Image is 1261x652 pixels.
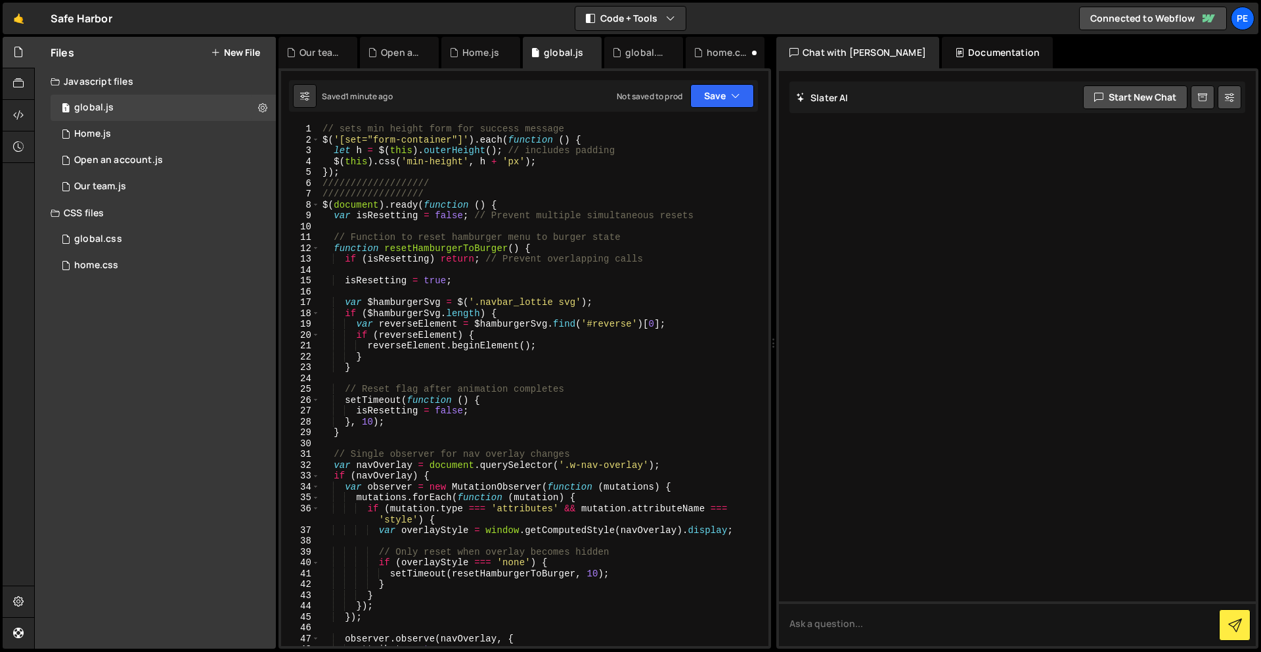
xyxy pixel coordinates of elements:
div: Javascript files [35,68,276,95]
div: 32 [281,460,320,471]
div: 14 [281,265,320,276]
div: Saved [322,91,393,102]
div: CSS files [35,200,276,226]
div: 27 [281,406,320,417]
div: 25 [281,384,320,395]
div: 43 [281,590,320,601]
div: 24 [281,373,320,384]
div: 1 [281,124,320,135]
div: global.js [74,102,114,114]
div: 20 [281,330,320,341]
div: 46 [281,622,320,634]
div: 10 [281,221,320,233]
div: 15 [281,275,320,287]
a: Connected to Webflow [1079,7,1227,30]
div: 35 [281,492,320,503]
div: home.css [707,46,749,59]
div: 16385/45046.js [51,174,276,200]
h2: Slater AI [796,91,849,104]
div: Our team.js [74,181,126,193]
div: 16385/45478.js [51,95,276,121]
button: Save [690,84,754,108]
div: 45 [281,612,320,623]
div: home.css [74,260,118,271]
div: 26 [281,395,320,406]
div: global.css [625,46,667,59]
div: 28 [281,417,320,428]
div: 16385/44326.js [51,121,276,147]
button: Start new chat [1083,85,1187,109]
div: 9 [281,210,320,221]
div: 30 [281,438,320,450]
div: 12 [281,243,320,254]
div: 33 [281,471,320,482]
div: Not saved to prod [617,91,682,102]
a: 🤙 [3,3,35,34]
div: 38 [281,536,320,547]
div: 21 [281,340,320,352]
div: Home.js [74,128,111,140]
div: 16385/45146.css [51,252,276,279]
div: 2 [281,135,320,146]
div: 29 [281,427,320,438]
div: global.js [544,46,583,59]
h2: Files [51,45,74,60]
div: 11 [281,232,320,243]
div: 41 [281,569,320,580]
div: 34 [281,482,320,493]
div: 8 [281,200,320,211]
div: 40 [281,557,320,569]
div: 3 [281,145,320,156]
a: Pe [1231,7,1254,30]
div: 23 [281,362,320,373]
div: 37 [281,525,320,536]
div: 16385/45328.css [51,226,276,252]
div: Chat with [PERSON_NAME] [776,37,939,68]
div: 5 [281,167,320,178]
div: Our team.js [299,46,342,59]
div: 16 [281,287,320,298]
span: 1 [62,104,70,114]
div: 42 [281,579,320,590]
div: 16385/45136.js [51,147,276,174]
div: 39 [281,547,320,558]
div: Open an account.js [74,154,163,166]
button: New File [211,47,260,58]
div: Documentation [942,37,1053,68]
div: global.css [74,233,122,245]
div: 18 [281,308,320,319]
div: 22 [281,352,320,363]
div: Home.js [462,46,499,59]
button: Code + Tools [575,7,686,30]
div: 4 [281,156,320,168]
div: 17 [281,297,320,308]
div: 47 [281,634,320,645]
div: 19 [281,319,320,330]
div: Open an account.js [381,46,423,59]
div: 44 [281,601,320,612]
div: 7 [281,189,320,200]
div: 36 [281,503,320,525]
div: 1 minute ago [345,91,393,102]
div: Safe Harbor [51,11,112,26]
div: 13 [281,254,320,265]
div: 6 [281,178,320,189]
div: 31 [281,449,320,460]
